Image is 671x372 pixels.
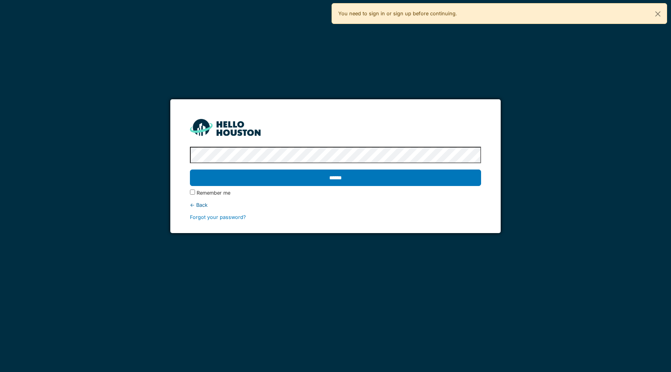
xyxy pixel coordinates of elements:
[197,189,230,197] label: Remember me
[332,3,667,24] div: You need to sign in or sign up before continuing.
[190,214,246,220] a: Forgot your password?
[190,201,481,209] div: ← Back
[649,4,667,24] button: Close
[190,119,261,136] img: HH_line-BYnF2_Hg.png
